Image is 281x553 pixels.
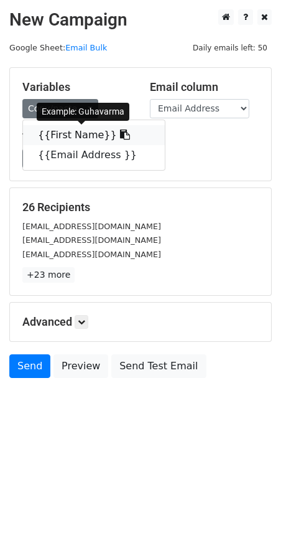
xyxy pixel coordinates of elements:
[22,250,161,259] small: [EMAIL_ADDRESS][DOMAIN_NAME]
[219,493,281,553] iframe: Chat Widget
[23,125,165,145] a: {{First Name}}
[9,9,272,31] h2: New Campaign
[22,315,259,329] h5: Advanced
[22,80,131,94] h5: Variables
[188,41,272,55] span: Daily emails left: 50
[111,354,206,378] a: Send Test Email
[9,354,50,378] a: Send
[9,43,107,52] small: Google Sheet:
[150,80,259,94] h5: Email column
[53,354,108,378] a: Preview
[22,222,161,231] small: [EMAIL_ADDRESS][DOMAIN_NAME]
[65,43,107,52] a: Email Bulk
[22,99,98,118] a: Copy/paste...
[188,43,272,52] a: Daily emails left: 50
[22,235,161,245] small: [EMAIL_ADDRESS][DOMAIN_NAME]
[22,201,259,214] h5: 26 Recipients
[37,103,129,121] div: Example: Guhavarma
[23,145,165,165] a: {{Email Address }}
[22,267,75,283] a: +23 more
